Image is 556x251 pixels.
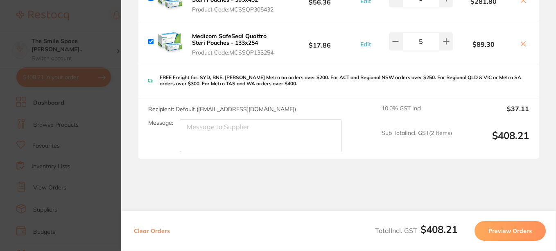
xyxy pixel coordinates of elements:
[131,221,172,241] button: Clear Orders
[382,105,452,123] span: 10.0 % GST Incl.
[192,32,267,46] b: Medicom SafeSeal Quattro Steri Pouches - 133x254
[160,75,529,87] p: FREE Freight for: SYD, BNE, [PERSON_NAME] Metro on orders over $200. For ACT and Regional NSW ord...
[382,130,452,152] span: Sub Total Incl. GST ( 2 Items)
[190,32,282,56] button: Medicom SafeSeal Quattro Steri Pouches - 133x254 Product Code:MCSSQP133254
[282,34,358,49] b: $17.86
[420,223,457,235] b: $408.21
[459,130,529,152] output: $408.21
[358,41,373,48] button: Edit
[453,41,514,48] b: $89.30
[148,119,173,126] label: Message:
[475,221,546,241] button: Preview Orders
[148,105,296,113] span: Recipient: Default ( [EMAIL_ADDRESS][DOMAIN_NAME] )
[459,105,529,123] output: $37.11
[157,28,183,55] img: eTR2NzM2aA
[192,49,279,56] span: Product Code: MCSSQP133254
[375,226,457,235] span: Total Incl. GST
[192,6,279,13] span: Product Code: MCSSQP305432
